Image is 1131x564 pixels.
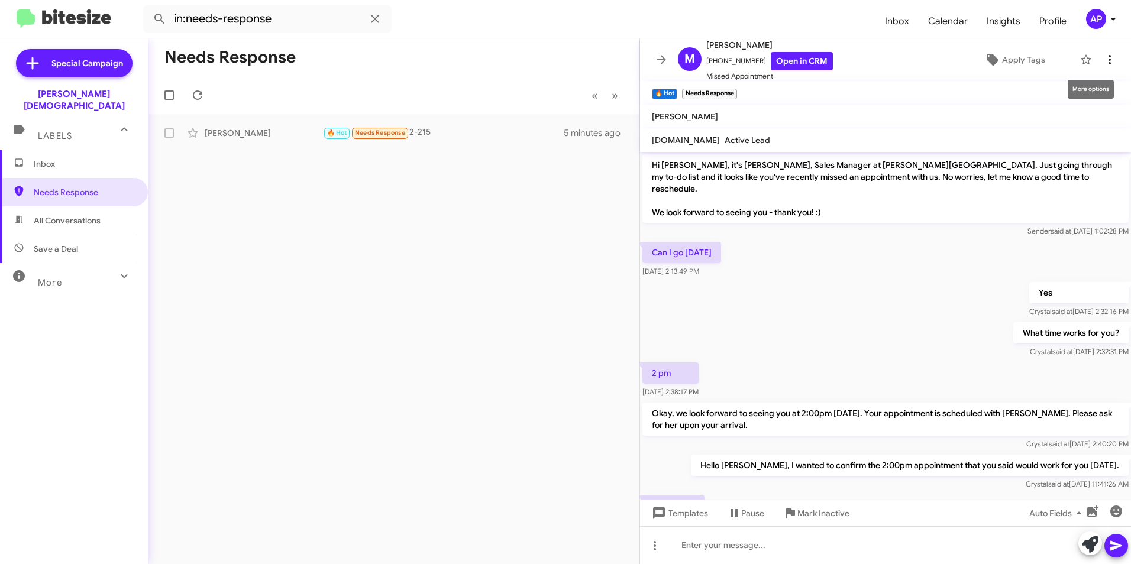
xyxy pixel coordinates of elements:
[977,4,1030,38] a: Insights
[1051,226,1071,235] span: said at
[323,126,564,140] div: 2-215
[642,154,1129,223] p: Hi [PERSON_NAME], it's [PERSON_NAME], Sales Manager at [PERSON_NAME][GEOGRAPHIC_DATA]. Just going...
[1029,307,1129,316] span: Crystal [DATE] 2:32:16 PM
[1086,9,1106,29] div: AP
[584,83,605,108] button: Previous
[642,267,699,275] span: [DATE] 2:13:49 PM
[1027,226,1129,235] span: Sender [DATE] 1:02:28 PM
[691,455,1129,476] p: Hello [PERSON_NAME], I wanted to confirm the 2:00pm appointment that you said would work for you ...
[1002,49,1045,70] span: Apply Tags
[642,495,705,516] p: 2-215
[1013,322,1129,343] p: What time works for you?
[355,129,405,137] span: Needs Response
[1052,347,1073,356] span: said at
[327,129,347,137] span: 🔥 Hot
[774,503,859,524] button: Mark Inactive
[51,57,123,69] span: Special Campaign
[1020,503,1096,524] button: Auto Fields
[34,215,101,226] span: All Conversations
[1049,439,1069,448] span: said at
[682,89,736,99] small: Needs Response
[771,52,833,70] a: Open in CRM
[642,403,1129,436] p: Okay, we look forward to seeing you at 2:00pm [DATE]. Your appointment is scheduled with [PERSON_...
[34,186,134,198] span: Needs Response
[34,243,78,255] span: Save a Deal
[718,503,774,524] button: Pause
[706,52,833,70] span: [PHONE_NUMBER]
[741,503,764,524] span: Pause
[564,127,630,139] div: 5 minutes ago
[919,4,977,38] a: Calendar
[706,38,833,52] span: [PERSON_NAME]
[38,277,62,288] span: More
[684,50,695,69] span: M
[954,49,1074,70] button: Apply Tags
[652,135,720,145] span: [DOMAIN_NAME]
[205,127,323,139] div: [PERSON_NAME]
[1052,307,1072,316] span: said at
[38,131,72,141] span: Labels
[612,88,618,103] span: »
[797,503,849,524] span: Mark Inactive
[1068,80,1114,99] div: More options
[143,5,392,33] input: Search
[1029,503,1086,524] span: Auto Fields
[1030,4,1076,38] a: Profile
[605,83,625,108] button: Next
[642,387,699,396] span: [DATE] 2:38:17 PM
[1076,9,1118,29] button: AP
[875,4,919,38] a: Inbox
[640,503,718,524] button: Templates
[1026,439,1129,448] span: Crystal [DATE] 2:40:20 PM
[1030,347,1129,356] span: Crystal [DATE] 2:32:31 PM
[1048,479,1069,488] span: said at
[652,111,718,122] span: [PERSON_NAME]
[725,135,770,145] span: Active Lead
[642,242,721,263] p: Can I go [DATE]
[642,362,699,384] p: 2 pm
[585,83,625,108] nav: Page navigation example
[1026,479,1129,488] span: Crystal [DATE] 11:41:26 AM
[706,70,833,82] span: Missed Appointment
[592,88,598,103] span: «
[1029,282,1129,303] p: Yes
[16,49,133,77] a: Special Campaign
[164,48,296,67] h1: Needs Response
[34,158,134,170] span: Inbox
[649,503,708,524] span: Templates
[652,89,677,99] small: 🔥 Hot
